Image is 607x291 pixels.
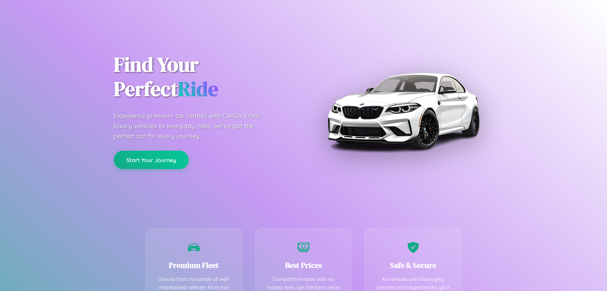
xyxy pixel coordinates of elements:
[265,260,342,270] h3: Best Prices
[114,53,294,101] h1: Find Your Perfect
[114,151,189,169] button: Start Your Journey
[178,75,218,103] span: Ride
[324,32,482,190] img: Premium BMW car rental vehicle
[155,260,233,270] h3: Premium Fleet
[114,111,272,141] p: Experience premium car rentals with CarGo. From luxury vehicles to everyday rides, we've got the ...
[374,260,452,270] h3: Safe & Secure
